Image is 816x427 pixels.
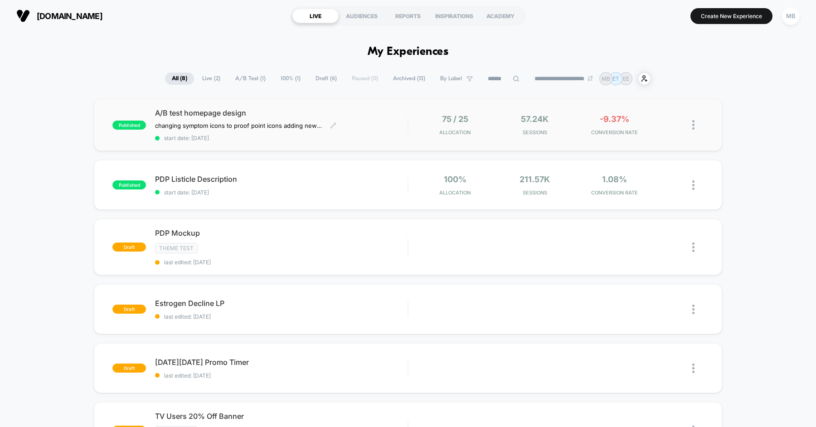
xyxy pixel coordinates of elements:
span: changing symptom icons to proof point icons adding new module with symptom information [155,122,323,129]
span: [DATE][DATE] Promo Timer [155,358,408,367]
span: -9.37% [600,114,629,124]
span: Live ( 2 ) [195,73,227,85]
span: Allocation [439,189,471,196]
span: 57.24k [521,114,549,124]
div: MB [782,7,800,25]
p: MB [602,75,610,82]
p: EE [623,75,629,82]
div: ACADEMY [477,9,524,23]
span: 75 / 25 [442,114,468,124]
span: 100% ( 1 ) [274,73,307,85]
span: last edited: [DATE] [155,372,408,379]
span: last edited: [DATE] [155,313,408,320]
span: published [112,121,146,130]
div: REPORTS [385,9,431,23]
span: Allocation [439,129,471,136]
div: INSPIRATIONS [431,9,477,23]
span: A/B test homepage design [155,108,408,117]
img: close [692,180,695,190]
img: close [692,305,695,314]
img: close [692,243,695,252]
span: Sessions [497,129,573,136]
div: AUDIENCES [339,9,385,23]
button: [DOMAIN_NAME] [14,9,105,23]
span: CONVERSION RATE [577,129,652,136]
button: Create New Experience [690,8,772,24]
span: 211.57k [520,175,550,184]
span: Theme Test [155,243,198,253]
h1: My Experiences [368,45,449,58]
span: Sessions [497,189,573,196]
span: start date: [DATE] [155,189,408,196]
button: MB [779,7,802,25]
span: published [112,180,146,189]
span: TV Users 20% Off Banner [155,412,408,421]
img: Visually logo [16,9,30,23]
span: draft [112,305,146,314]
span: All ( 8 ) [165,73,194,85]
span: 1.08% [602,175,627,184]
img: end [588,76,593,81]
img: close [692,364,695,373]
span: A/B Test ( 1 ) [228,73,272,85]
span: CONVERSION RATE [577,189,652,196]
img: close [692,120,695,130]
span: Archived ( 13 ) [386,73,432,85]
span: PDP Mockup [155,228,408,238]
span: Estrogen Decline LP [155,299,408,308]
span: By Label [440,75,462,82]
span: 100% [444,175,466,184]
span: Draft ( 6 ) [309,73,344,85]
span: PDP Listicle Description [155,175,408,184]
p: ET [612,75,619,82]
span: start date: [DATE] [155,135,408,141]
div: LIVE [292,9,339,23]
span: draft [112,243,146,252]
span: last edited: [DATE] [155,259,408,266]
span: [DOMAIN_NAME] [37,11,102,21]
span: draft [112,364,146,373]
